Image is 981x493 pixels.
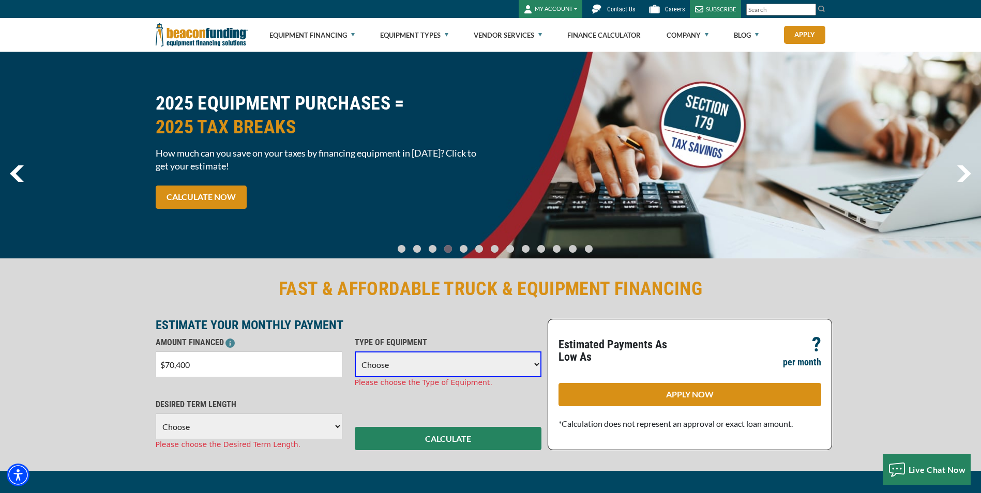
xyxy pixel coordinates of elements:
a: Go To Slide 6 [488,244,501,253]
a: Equipment Types [380,19,448,52]
a: Go To Slide 4 [457,244,470,253]
span: Contact Us [607,6,635,13]
a: Go To Slide 12 [582,244,595,253]
div: Please choose the Desired Term Length. [156,439,342,450]
button: Live Chat Now [883,454,971,485]
a: Go To Slide 9 [535,244,547,253]
a: next [957,165,971,182]
p: TYPE OF EQUIPMENT [355,336,541,349]
img: Search [818,5,826,13]
p: ESTIMATE YOUR MONTHLY PAYMENT [156,319,541,331]
a: Go To Slide 10 [550,244,563,253]
span: Careers [665,6,685,13]
a: Company [667,19,708,52]
a: Apply [784,26,825,44]
a: Go To Slide 8 [519,244,532,253]
span: *Calculation does not represent an approval or exact loan amount. [559,419,793,428]
a: Go To Slide 7 [504,244,516,253]
p: Estimated Payments As Low As [559,338,684,363]
img: Beacon Funding Corporation logo [156,18,248,52]
a: Go To Slide 3 [442,244,454,253]
a: Go To Slide 11 [566,244,579,253]
p: per month [783,356,821,368]
h2: 2025 EQUIPMENT PURCHASES = [156,91,485,139]
p: AMOUNT FINANCED [156,336,342,349]
input: Search [746,4,816,16]
span: Live Chat Now [909,465,966,474]
a: Blog [734,19,759,52]
img: Left Navigator [10,165,24,182]
input: $ [156,351,342,377]
a: Vendor Services [474,19,542,52]
a: APPLY NOW [559,383,821,406]
a: Go To Slide 5 [473,244,485,253]
h2: FAST & AFFORDABLE TRUCK & EQUIPMENT FINANCING [156,277,826,301]
div: Accessibility Menu [7,464,29,486]
p: ? [812,338,821,351]
a: Clear search text [805,6,813,14]
img: Right Navigator [957,165,971,182]
a: Go To Slide 1 [411,244,423,253]
span: 2025 TAX BREAKS [156,115,485,139]
a: Finance Calculator [567,19,641,52]
a: CALCULATE NOW [156,186,247,209]
a: Go To Slide 0 [395,244,408,253]
a: Go To Slide 2 [426,244,439,253]
p: DESIRED TERM LENGTH [156,398,342,411]
div: Please choose the Type of Equipment. [355,377,541,388]
a: previous [10,165,24,182]
button: CALCULATE [355,427,541,450]
span: How much can you save on your taxes by financing equipment in [DATE]? Click to get your estimate! [156,147,485,173]
a: Equipment Financing [269,19,355,52]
